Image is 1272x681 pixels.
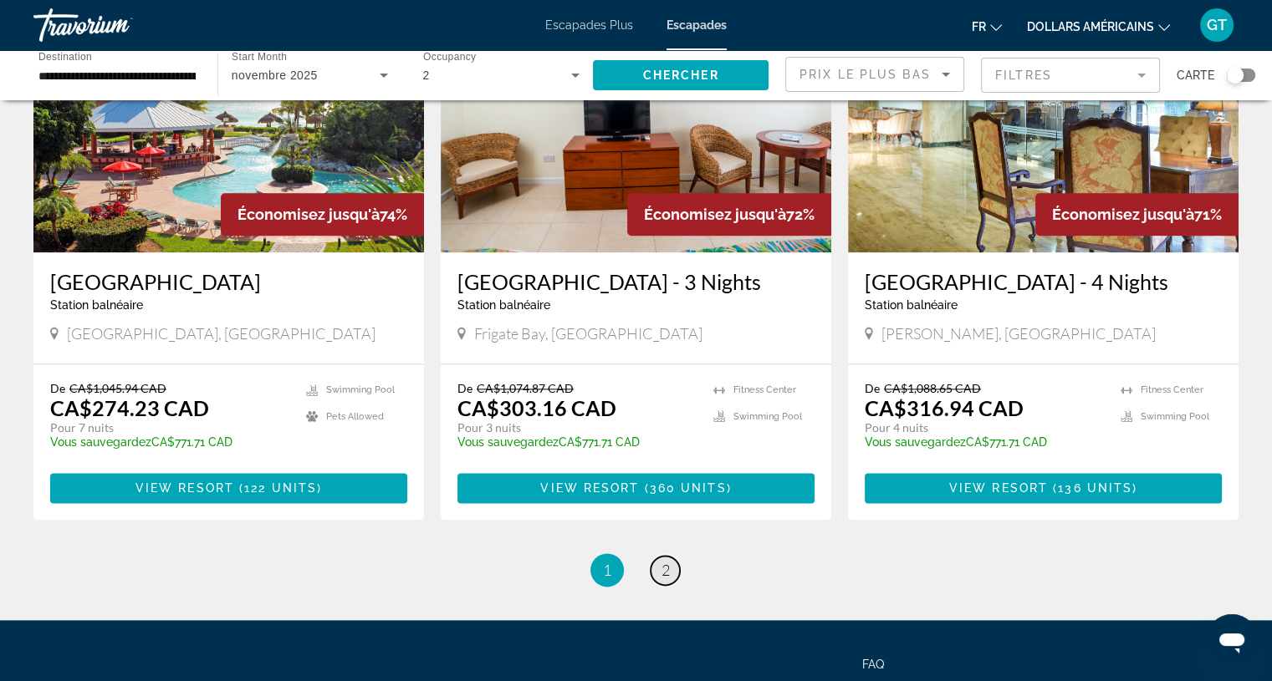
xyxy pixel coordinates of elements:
span: Chercher [643,69,719,82]
span: Occupancy [423,52,476,63]
span: Swimming Pool [1141,411,1209,422]
iframe: Bouton de lancement de la fenêtre de messagerie [1205,614,1259,668]
font: dollars américains [1027,20,1154,33]
a: [GEOGRAPHIC_DATA] - 4 Nights [865,269,1222,294]
span: Vous sauvegardez [50,435,151,449]
p: CA$771.71 CAD [457,435,697,449]
span: 360 units [650,481,727,495]
span: Station balnéaire [865,298,958,312]
span: De [50,381,65,395]
a: Escapades [667,18,727,32]
span: Station balnéaire [50,298,143,312]
span: Vous sauvegardez [457,435,559,449]
button: View Resort(122 units) [50,473,407,503]
font: GT [1207,16,1227,33]
mat-select: Sort by [799,64,950,84]
span: ( ) [1048,481,1137,495]
span: 136 units [1058,481,1132,495]
p: CA$303.16 CAD [457,395,616,420]
span: Station balnéaire [457,298,550,312]
a: [GEOGRAPHIC_DATA] - 3 Nights [457,269,815,294]
p: CA$274.23 CAD [50,395,209,420]
span: ( ) [639,481,731,495]
span: CA$1,074.87 CAD [477,381,574,395]
span: Swimming Pool [733,411,802,422]
span: [PERSON_NAME], [GEOGRAPHIC_DATA] [881,324,1156,343]
button: Chercher [593,60,769,90]
span: 1 [603,561,611,579]
button: Changer de devise [1027,14,1170,38]
span: ( ) [234,481,322,495]
span: Swimming Pool [326,384,395,395]
span: Frigate Bay, [GEOGRAPHIC_DATA] [474,324,702,343]
span: View Resort [135,481,234,495]
span: De [865,381,880,395]
button: Changer de langue [972,14,1002,38]
p: CA$316.94 CAD [865,395,1024,420]
button: View Resort(360 units) [457,473,815,503]
span: CA$1,045.94 CAD [69,381,166,395]
span: Vous sauvegardez [865,435,966,449]
p: CA$771.71 CAD [50,435,289,449]
span: Prix ​​​​le plus bas [799,68,931,81]
span: Fitness Center [733,384,796,395]
p: CA$771.71 CAD [865,435,1104,449]
span: Fitness Center [1141,384,1203,395]
a: FAQ [862,658,884,671]
span: [GEOGRAPHIC_DATA], [GEOGRAPHIC_DATA] [67,324,375,343]
a: Travorium [33,3,201,47]
p: Pour 7 nuits [50,420,289,435]
div: 71% [1035,193,1239,236]
button: Menu utilisateur [1195,8,1239,43]
a: Escapades Plus [545,18,633,32]
div: 72% [627,193,831,236]
span: View Resort [949,481,1048,495]
span: De [457,381,473,395]
span: Start Month [232,52,287,63]
span: Carte [1177,64,1214,87]
span: Économisez jusqu'à [1052,206,1194,223]
nav: Pagination [33,553,1239,587]
span: 122 units [244,481,317,495]
span: 2 [423,69,430,82]
font: fr [972,20,986,33]
span: Économisez jusqu'à [238,206,380,223]
a: [GEOGRAPHIC_DATA] [50,269,407,294]
span: Économisez jusqu'à [644,206,786,223]
span: View Resort [540,481,639,495]
span: Destination [38,51,92,62]
span: Pets Allowed [326,411,384,422]
p: Pour 3 nuits [457,420,697,435]
div: 74% [221,193,424,236]
span: 2 [662,561,670,579]
span: novembre 2025 [232,69,318,82]
p: Pour 4 nuits [865,420,1104,435]
button: Filter [981,57,1160,94]
button: View Resort(136 units) [865,473,1222,503]
span: CA$1,088.65 CAD [884,381,981,395]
